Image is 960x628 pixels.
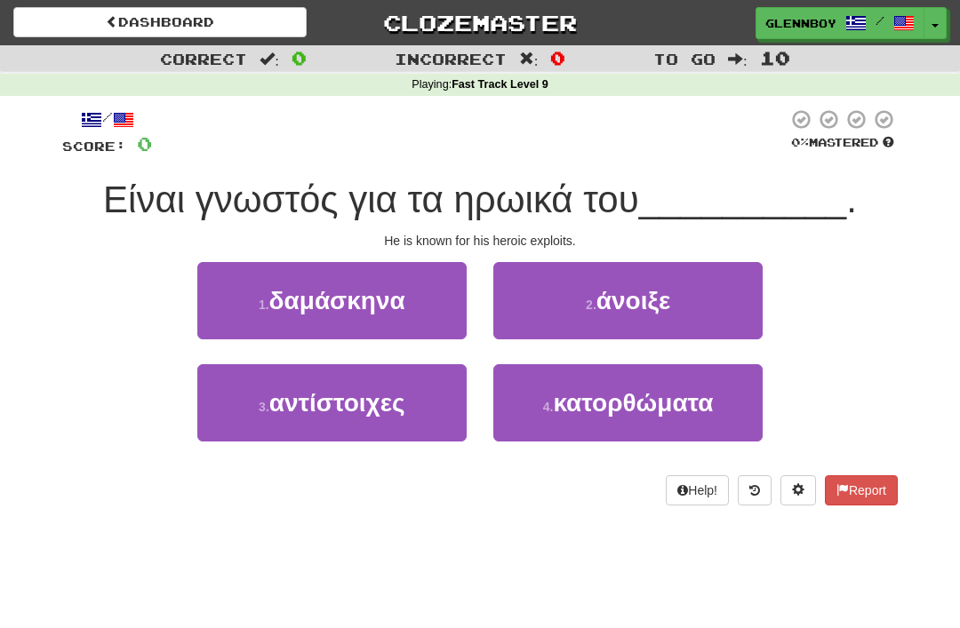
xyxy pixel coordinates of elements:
small: 2 . [586,298,596,312]
span: 0 % [791,135,809,149]
button: Help! [666,475,729,505]
span: __________ [639,179,847,220]
a: Clozemaster [333,7,627,38]
span: 0 [292,47,307,68]
small: 3 . [259,400,269,414]
span: 0 [137,132,152,155]
button: 2.άνοιξε [493,262,763,339]
span: αντίστοιχες [269,389,405,417]
span: Incorrect [395,50,507,68]
a: Dashboard [13,7,307,37]
button: 4.κατορθώματα [493,364,763,441]
a: glennboy / [756,7,924,39]
button: Report [825,475,898,505]
span: / [876,14,884,27]
button: 1.δαμάσκηνα [197,262,467,339]
button: 3.αντίστοιχες [197,364,467,441]
span: δαμάσκηνα [269,287,405,314]
button: Round history (alt+y) [738,475,772,505]
strong: Fast Track Level 9 [452,78,548,91]
span: glennboy [765,15,836,31]
small: 1 . [259,298,269,312]
span: Είναι γνωστός για τα ηρωικά του [103,179,639,220]
span: Correct [160,50,247,68]
span: : [519,52,539,67]
span: : [260,52,279,67]
span: 10 [760,47,790,68]
span: . [846,179,857,220]
span: κατορθώματα [553,389,713,417]
span: : [728,52,748,67]
span: 0 [550,47,565,68]
div: / [62,108,152,131]
div: Mastered [788,135,898,151]
span: To go [653,50,716,68]
small: 4 . [543,400,554,414]
div: He is known for his heroic exploits. [62,232,898,250]
span: άνοιξε [596,287,670,314]
span: Score: [62,139,126,154]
